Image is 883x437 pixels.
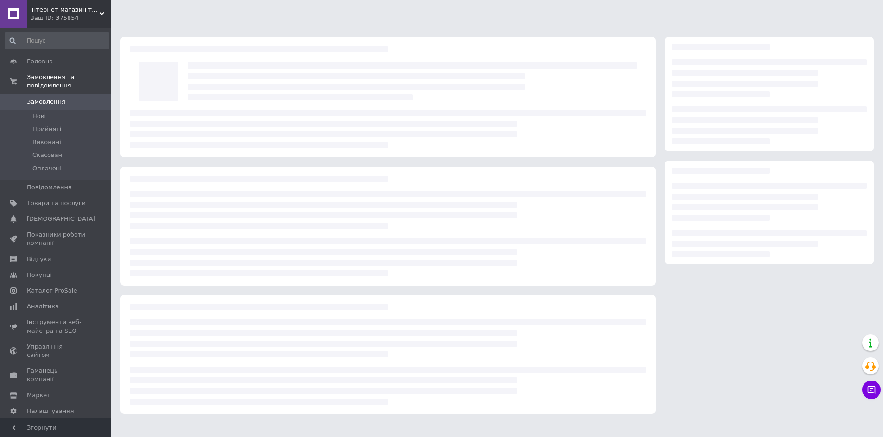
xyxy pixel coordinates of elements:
span: Нові [32,112,46,120]
span: Інтернет-магазин товарів для фермерського та домашнього господарства "Домашня сім'я" [30,6,100,14]
span: Товари та послуги [27,199,86,207]
span: Замовлення [27,98,65,106]
span: Налаштування [27,407,74,415]
span: Головна [27,57,53,66]
span: Маркет [27,391,50,400]
span: Каталог ProSale [27,287,77,295]
span: [DEMOGRAPHIC_DATA] [27,215,95,223]
span: Аналітика [27,302,59,311]
span: Управління сайтом [27,343,86,359]
span: Показники роботи компанії [27,231,86,247]
span: Гаманець компанії [27,367,86,383]
span: Замовлення та повідомлення [27,73,111,90]
input: Пошук [5,32,109,49]
span: Інструменти веб-майстра та SEO [27,318,86,335]
span: Оплачені [32,164,62,173]
div: Ваш ID: 375854 [30,14,111,22]
span: Покупці [27,271,52,279]
span: Повідомлення [27,183,72,192]
button: Чат з покупцем [862,381,881,399]
span: Скасовані [32,151,64,159]
span: Виконані [32,138,61,146]
span: Прийняті [32,125,61,133]
span: Відгуки [27,255,51,263]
